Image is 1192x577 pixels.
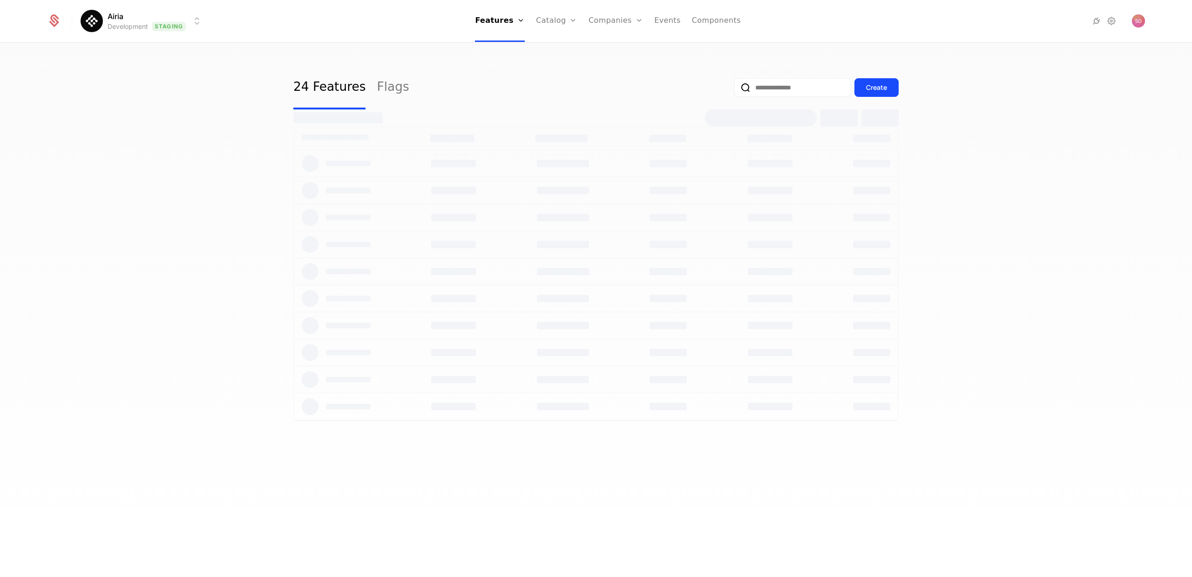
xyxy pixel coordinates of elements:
div: Development [108,22,148,31]
button: Open user button [1132,14,1145,27]
a: 24 Features [293,66,366,109]
button: Select environment [83,11,203,31]
img: Svetoslav Dodev [1132,14,1145,27]
span: Staging [152,22,186,31]
a: Integrations [1091,15,1102,27]
span: Airia [108,11,123,22]
div: Create [866,83,887,92]
button: Create [854,78,899,97]
img: Airia [81,10,103,32]
a: Settings [1106,15,1117,27]
a: Flags [377,66,409,109]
